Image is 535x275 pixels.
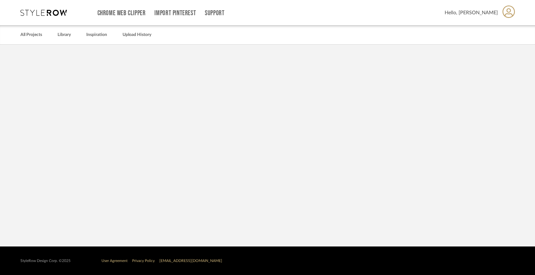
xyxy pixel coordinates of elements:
a: Privacy Policy [132,259,155,263]
a: Support [205,11,224,16]
a: Chrome Web Clipper [97,11,146,16]
span: Hello, [PERSON_NAME] [445,9,498,16]
a: Inspiration [86,31,107,39]
div: StyleRow Design Corp. ©2025 [20,259,71,263]
a: [EMAIL_ADDRESS][DOMAIN_NAME] [159,259,222,263]
a: All Projects [20,31,42,39]
a: Upload History [123,31,151,39]
a: User Agreement [101,259,127,263]
a: Library [58,31,71,39]
a: Import Pinterest [154,11,196,16]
